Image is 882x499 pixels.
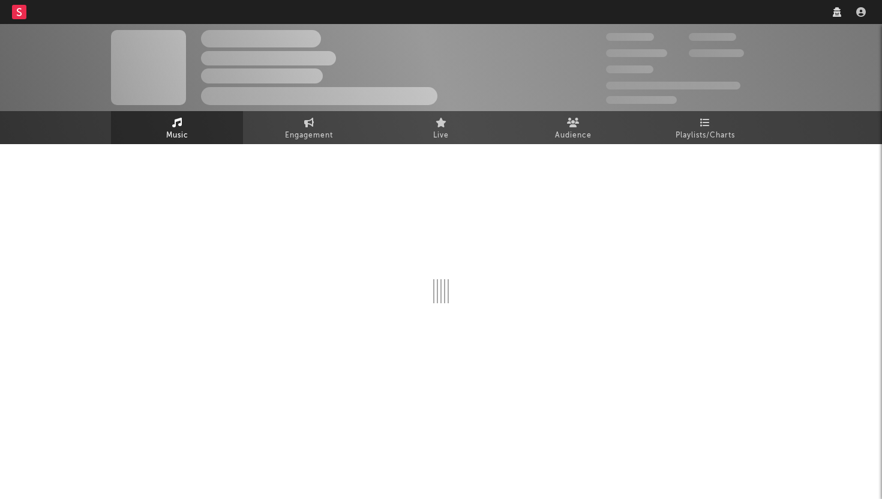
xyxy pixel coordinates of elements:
[507,111,639,144] a: Audience
[433,129,449,143] span: Live
[606,65,653,73] span: 100,000
[606,33,654,41] span: 300,000
[676,129,735,143] span: Playlists/Charts
[606,49,667,57] span: 50,000,000
[689,49,744,57] span: 1,000,000
[285,129,333,143] span: Engagement
[375,111,507,144] a: Live
[606,82,740,89] span: 50,000,000 Monthly Listeners
[639,111,771,144] a: Playlists/Charts
[243,111,375,144] a: Engagement
[555,129,592,143] span: Audience
[166,129,188,143] span: Music
[689,33,736,41] span: 100,000
[111,111,243,144] a: Music
[606,96,677,104] span: Jump Score: 85.0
